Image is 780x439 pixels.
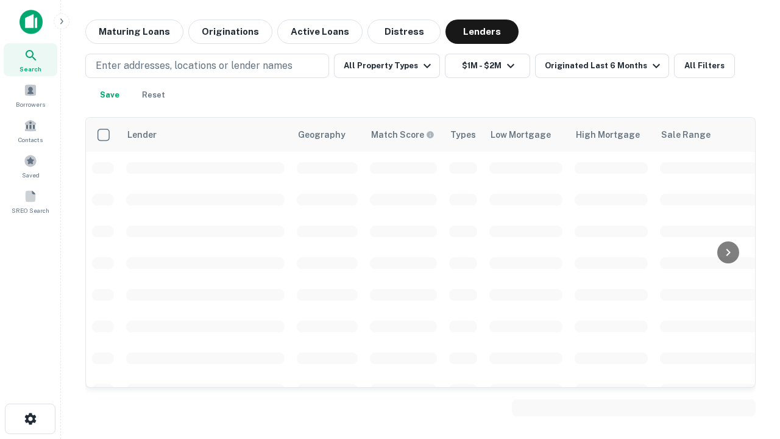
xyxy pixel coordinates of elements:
button: Originated Last 6 Months [535,54,669,78]
th: Sale Range [654,118,764,152]
button: Save your search to get updates of matches that match your search criteria. [90,83,129,107]
div: Types [450,127,476,142]
th: High Mortgage [569,118,654,152]
a: Saved [4,149,57,182]
a: SREO Search [4,185,57,218]
span: Saved [22,170,40,180]
span: Contacts [18,135,43,145]
span: Search [19,64,41,74]
button: All Property Types [334,54,440,78]
th: Low Mortgage [483,118,569,152]
img: capitalize-icon.png [19,10,43,34]
button: Originations [188,20,272,44]
div: High Mortgage [576,127,640,142]
div: Geography [298,127,346,142]
button: Maturing Loans [85,20,183,44]
p: Enter addresses, locations or lender names [96,59,292,73]
th: Types [443,118,483,152]
div: Originated Last 6 Months [545,59,664,73]
th: Capitalize uses an advanced AI algorithm to match your search with the best lender. The match sco... [364,118,443,152]
div: Capitalize uses an advanced AI algorithm to match your search with the best lender. The match sco... [371,128,434,141]
span: Borrowers [16,99,45,109]
a: Borrowers [4,79,57,112]
span: SREO Search [12,205,49,215]
button: Enter addresses, locations or lender names [85,54,329,78]
button: Reset [134,83,173,107]
button: $1M - $2M [445,54,530,78]
th: Lender [120,118,291,152]
div: Sale Range [661,127,711,142]
button: Lenders [445,20,519,44]
div: Lender [127,127,157,142]
button: All Filters [674,54,735,78]
button: Distress [367,20,441,44]
iframe: Chat Widget [719,302,780,361]
h6: Match Score [371,128,432,141]
th: Geography [291,118,364,152]
div: Low Mortgage [491,127,551,142]
button: Active Loans [277,20,363,44]
a: Search [4,43,57,76]
a: Contacts [4,114,57,147]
